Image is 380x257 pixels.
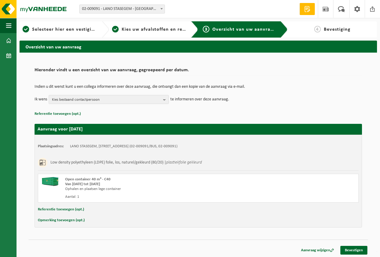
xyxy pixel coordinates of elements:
[296,246,339,255] a: Aanvraag wijzigen
[65,194,222,199] div: Aantal: 1
[340,246,367,255] a: Bevestigen
[3,244,100,257] iframe: chat widget
[38,127,83,132] strong: Aanvraag voor [DATE]
[35,68,362,76] h2: Hieronder vindt u een overzicht van uw aanvraag, gegroepeerd per datum.
[38,144,64,148] strong: Plaatsingsadres:
[35,95,47,104] p: Ik wens
[32,27,97,32] span: Selecteer hier een vestiging
[65,177,111,181] span: Open container 40 m³ - C40
[212,27,276,32] span: Overzicht van uw aanvraag
[65,182,100,186] strong: Van [DATE] tot [DATE]
[52,95,161,104] span: Kies bestaand contactpersoon
[35,85,362,89] p: Indien u dit wenst kunt u een collega informeren over deze aanvraag, die ontvangt dan een kopie v...
[112,26,187,33] a: 2Kies uw afvalstoffen en recipiënten
[112,26,119,32] span: 2
[122,27,204,32] span: Kies uw afvalstoffen en recipiënten
[23,26,97,33] a: 1Selecteer hier een vestiging
[170,95,229,104] p: te informeren over deze aanvraag.
[41,177,59,186] img: HK-XC-40-GN-00.png
[49,95,169,104] button: Kies bestaand contactpersoon
[314,26,321,32] span: 4
[324,27,351,32] span: Bevestiging
[65,187,222,191] div: Ophalen en plaatsen lege container
[166,160,202,165] i: plastiekfolie gekleurd
[20,41,377,52] h2: Overzicht van uw aanvraag
[35,110,81,118] button: Referentie toevoegen (opt.)
[38,216,85,224] button: Opmerking toevoegen (opt.)
[38,206,84,213] button: Referentie toevoegen (opt.)
[50,158,202,167] h3: Low density polyethyleen (LDPE) folie, los, naturel/gekleurd (80/20) |
[23,26,29,32] span: 1
[70,144,178,149] td: LANO STASEGEM, [STREET_ADDRESS] (02-009091/BUS, 02-009091)
[79,5,165,14] span: 02-009091 - LANO STASEGEM - HARELBEKE
[203,26,209,32] span: 3
[80,5,165,13] span: 02-009091 - LANO STASEGEM - HARELBEKE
